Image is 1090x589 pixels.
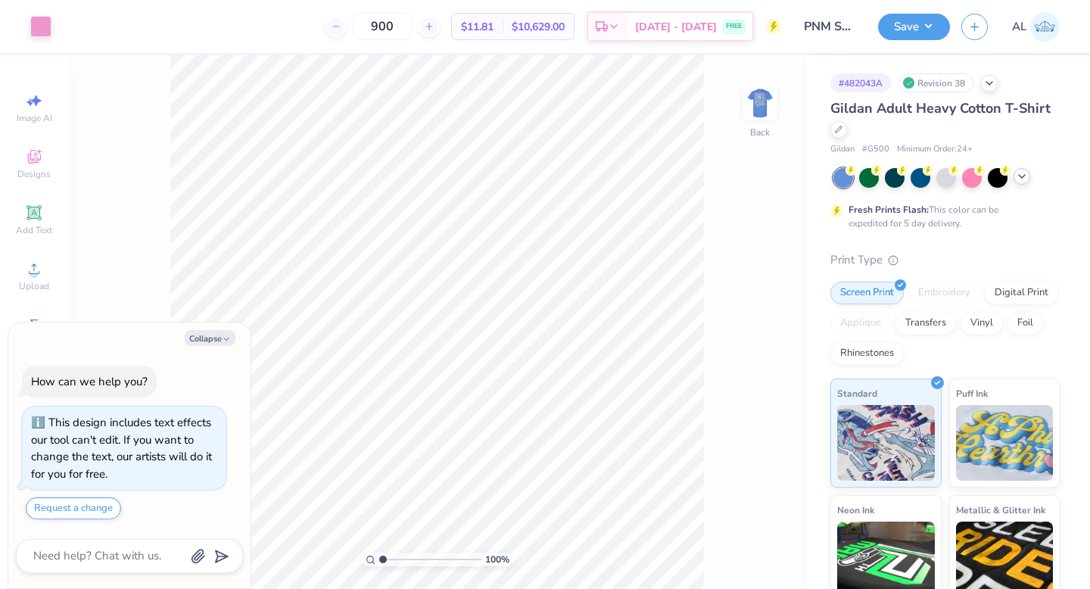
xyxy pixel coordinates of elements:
[862,143,889,156] span: # G500
[745,88,775,118] img: Back
[512,19,565,35] span: $10,629.00
[956,502,1045,518] span: Metallic & Glitter Ink
[793,11,867,42] input: Untitled Design
[31,415,212,481] div: This design includes text effects our tool can't edit. If you want to change the text, our artist...
[830,251,1060,269] div: Print Type
[19,280,49,292] span: Upload
[849,203,1035,230] div: This color can be expedited for 5 day delivery.
[985,282,1058,304] div: Digital Print
[830,342,904,365] div: Rhinestones
[908,282,980,304] div: Embroidery
[461,19,494,35] span: $11.81
[26,497,121,519] button: Request a change
[961,312,1003,335] div: Vinyl
[837,502,874,518] span: Neon Ink
[31,374,148,389] div: How can we help you?
[895,312,956,335] div: Transfers
[830,99,1051,117] span: Gildan Adult Heavy Cotton T-Shirt
[898,73,973,92] div: Revision 38
[17,168,51,180] span: Designs
[897,143,973,156] span: Minimum Order: 24 +
[849,204,929,216] strong: Fresh Prints Flash:
[1012,18,1026,36] span: AL
[750,126,770,139] div: Back
[830,282,904,304] div: Screen Print
[485,553,509,566] span: 100 %
[830,143,855,156] span: Gildan
[830,312,891,335] div: Applique
[1030,12,1060,42] img: Ashley Lara
[837,385,877,401] span: Standard
[726,21,742,32] span: FREE
[956,385,988,401] span: Puff Ink
[878,14,950,40] button: Save
[956,405,1054,481] img: Puff Ink
[17,112,52,124] span: Image AI
[16,224,52,236] span: Add Text
[1007,312,1043,335] div: Foil
[185,330,235,346] button: Collapse
[830,73,891,92] div: # 482043A
[837,405,935,481] img: Standard
[353,13,412,40] input: – –
[1012,12,1060,42] a: AL
[635,19,717,35] span: [DATE] - [DATE]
